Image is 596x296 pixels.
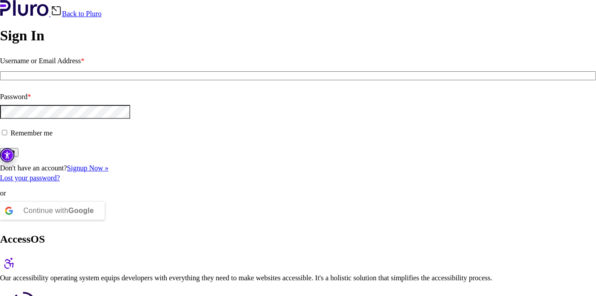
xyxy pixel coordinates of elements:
input: Remember me [2,130,7,135]
b: Google [68,207,94,214]
img: Back icon [51,5,62,16]
div: Continue with [23,202,94,220]
a: Signup Now » [67,164,108,172]
a: Back to Pluro [51,10,102,17]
